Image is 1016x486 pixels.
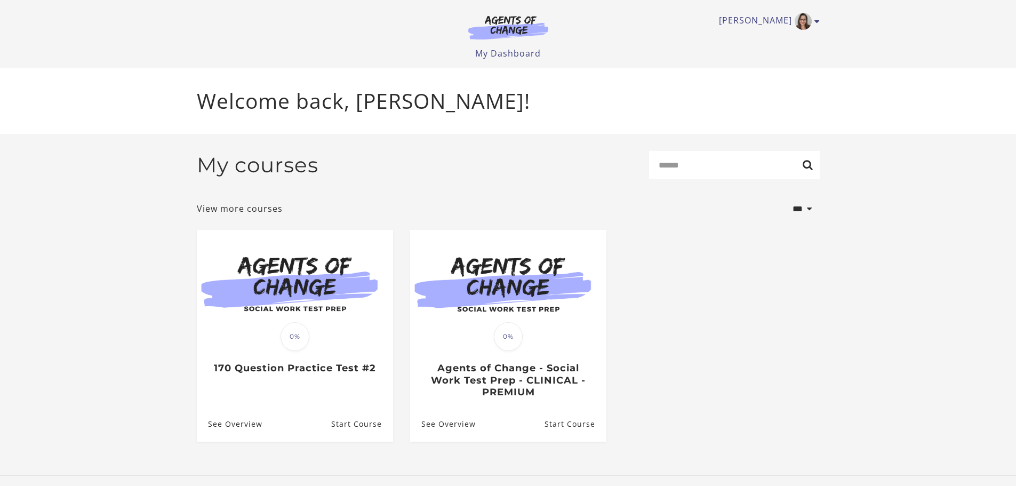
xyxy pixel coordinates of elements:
a: Toggle menu [719,13,814,30]
p: Welcome back, [PERSON_NAME]! [197,85,820,117]
span: 0% [494,322,523,351]
a: 170 Question Practice Test #2: Resume Course [331,407,393,441]
img: Agents of Change Logo [457,15,559,39]
a: 170 Question Practice Test #2: See Overview [197,407,262,441]
span: 0% [281,322,309,351]
a: My Dashboard [475,47,541,59]
h3: Agents of Change - Social Work Test Prep - CLINICAL - PREMIUM [421,362,595,399]
a: View more courses [197,202,283,215]
h3: 170 Question Practice Test #2 [208,362,381,375]
a: Agents of Change - Social Work Test Prep - CLINICAL - PREMIUM: See Overview [410,407,476,441]
a: Agents of Change - Social Work Test Prep - CLINICAL - PREMIUM: Resume Course [544,407,606,441]
h2: My courses [197,153,318,178]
